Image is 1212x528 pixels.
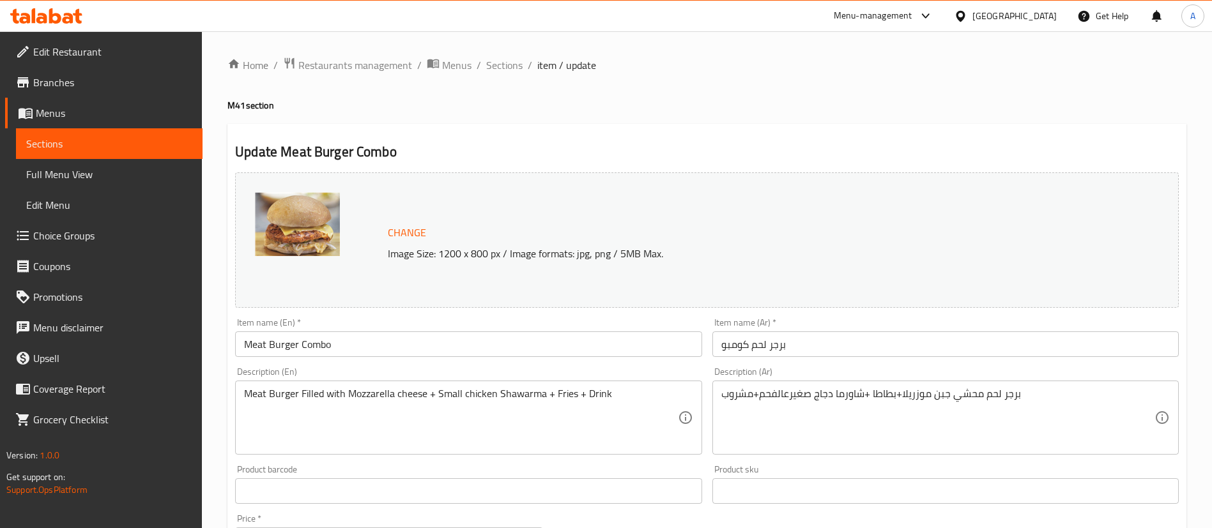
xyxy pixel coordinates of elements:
[33,44,192,59] span: Edit Restaurant
[383,246,1061,261] p: Image Size: 1200 x 800 px / Image formats: jpg, png / 5MB Max.
[6,447,38,464] span: Version:
[227,57,268,73] a: Home
[972,9,1057,23] div: [GEOGRAPHIC_DATA]
[33,351,192,366] span: Upsell
[388,223,426,242] span: Change
[33,289,192,305] span: Promotions
[26,136,192,151] span: Sections
[33,381,192,396] span: Coverage Report
[235,331,702,357] input: Enter name En
[486,57,523,73] a: Sections
[5,36,203,67] a: Edit Restaurant
[283,57,412,73] a: Restaurants management
[244,388,677,448] textarea: Meat Burger Filled with Mozzarella cheese + Small chicken Shawarma + Fries + Drink
[26,167,192,182] span: Full Menu View
[834,8,912,24] div: Menu-management
[33,320,192,335] span: Menu disclaimer
[5,404,203,435] a: Grocery Checklist
[5,343,203,373] a: Upsell
[298,57,412,73] span: Restaurants management
[235,142,1179,162] h2: Update Meat Burger Combo
[5,220,203,251] a: Choice Groups
[6,481,88,498] a: Support.OpsPlatform
[712,331,1179,357] input: Enter name Ar
[273,57,278,73] li: /
[255,192,340,256] img: Chicken_Burger_636741225459372320.jpg
[16,128,203,159] a: Sections
[227,99,1186,112] h4: M41 section
[5,251,203,282] a: Coupons
[5,373,203,404] a: Coverage Report
[5,282,203,312] a: Promotions
[36,105,192,121] span: Menus
[33,75,192,90] span: Branches
[712,478,1179,504] input: Please enter product sku
[537,57,596,73] span: item / update
[26,197,192,213] span: Edit Menu
[235,478,702,504] input: Please enter product barcode
[427,57,472,73] a: Menus
[33,228,192,243] span: Choice Groups
[528,57,532,73] li: /
[40,447,59,464] span: 1.0.0
[5,67,203,98] a: Branches
[6,469,65,485] span: Get support on:
[477,57,481,73] li: /
[1190,9,1195,23] span: A
[33,412,192,427] span: Grocery Checklist
[383,220,431,246] button: Change
[5,98,203,128] a: Menus
[417,57,422,73] li: /
[33,259,192,274] span: Coupons
[5,312,203,343] a: Menu disclaimer
[227,57,1186,73] nav: breadcrumb
[16,190,203,220] a: Edit Menu
[442,57,472,73] span: Menus
[721,388,1154,448] textarea: برجر لحم محشي جبن موزريلا+بطاطا +شاورما دجاج صغيرعالفحم+مشروب
[16,159,203,190] a: Full Menu View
